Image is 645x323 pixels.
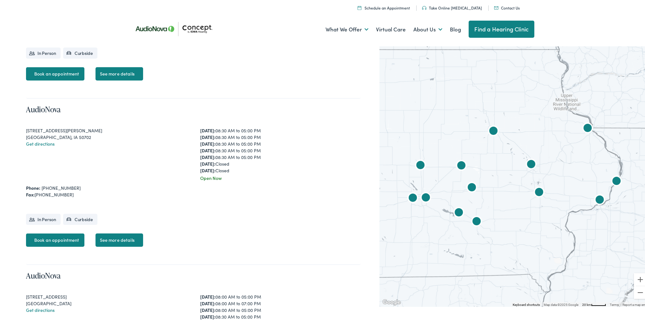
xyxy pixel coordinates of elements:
[200,159,215,166] strong: [DATE]:
[26,66,84,79] a: Book an appointment
[63,213,97,224] li: Curbside
[95,232,143,246] a: See more details
[26,183,40,190] strong: Phone:
[413,16,442,40] a: About Us
[200,126,215,132] strong: [DATE]:
[454,157,469,173] div: AudioNova
[494,4,520,9] a: Contact Us
[494,5,498,8] img: utility icon
[422,5,426,9] img: utility icon
[42,183,81,190] a: [PHONE_NUMBER]
[200,292,215,299] strong: [DATE]:
[381,297,402,305] img: Google
[582,302,591,305] span: 20 km
[200,153,215,159] strong: [DATE]:
[358,4,410,9] a: Schedule an Appointment
[26,299,187,306] div: [GEOGRAPHIC_DATA]
[26,213,61,224] li: In Person
[200,133,215,139] strong: [DATE]:
[450,16,461,40] a: Blog
[200,166,215,172] strong: [DATE]:
[26,232,84,246] a: Book an appointment
[26,46,61,57] li: In Person
[469,19,534,36] a: Find a Hearing Clinic
[26,190,361,197] div: [PHONE_NUMBER]
[592,192,607,207] div: AudioNova
[405,190,420,205] div: AudioNova
[200,126,361,173] div: 08:30 AM to 05:00 PM 08:30 AM to 05:00 PM 08:30 AM to 05:00 PM 08:30 AM to 05:00 PM 08:30 AM to 0...
[95,66,143,79] a: See more details
[26,269,61,280] a: AudioNova
[200,174,361,180] div: Open Now
[451,204,466,220] div: Concept by Iowa Hearing by AudioNova
[531,184,547,199] div: AudioNova
[26,292,187,299] div: [STREET_ADDRESS]
[418,189,433,205] div: AudioNova
[26,126,187,133] div: [STREET_ADDRESS][PERSON_NAME]
[26,133,187,139] div: [GEOGRAPHIC_DATA], IA 50702
[544,302,578,305] span: Map data ©2025 Google
[513,301,540,306] button: Keyboard shortcuts
[464,179,479,194] div: Concept by Iowa Hearing by AudioNova
[413,157,428,172] div: Concept by Iowa Hearing by AudioNova
[26,139,55,146] a: Get directions
[376,16,406,40] a: Virtual Care
[326,16,368,40] a: What We Offer
[580,301,608,305] button: Map Scale: 20 km per 43 pixels
[200,312,215,319] strong: [DATE]:
[610,302,619,305] a: Terms (opens in new tab)
[609,173,624,188] div: AudioNova
[200,306,215,312] strong: [DATE]:
[63,46,97,57] li: Curbside
[523,156,539,171] div: AudioNova
[469,213,484,228] div: Concept by Iowa Hearing by AudioNova
[422,4,482,9] a: Take Online [MEDICAL_DATA]
[200,139,215,146] strong: [DATE]:
[200,299,215,305] strong: [DATE]:
[580,120,595,135] div: Concept by Iowa Hearing by AudioNova
[358,4,361,9] img: A calendar icon to schedule an appointment at Concept by Iowa Hearing.
[26,190,35,196] strong: Fax:
[26,103,61,113] a: AudioNova
[26,306,55,312] a: Get directions
[486,123,501,138] div: AudioNova
[381,297,402,305] a: Open this area in Google Maps (opens a new window)
[200,146,215,152] strong: [DATE]:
